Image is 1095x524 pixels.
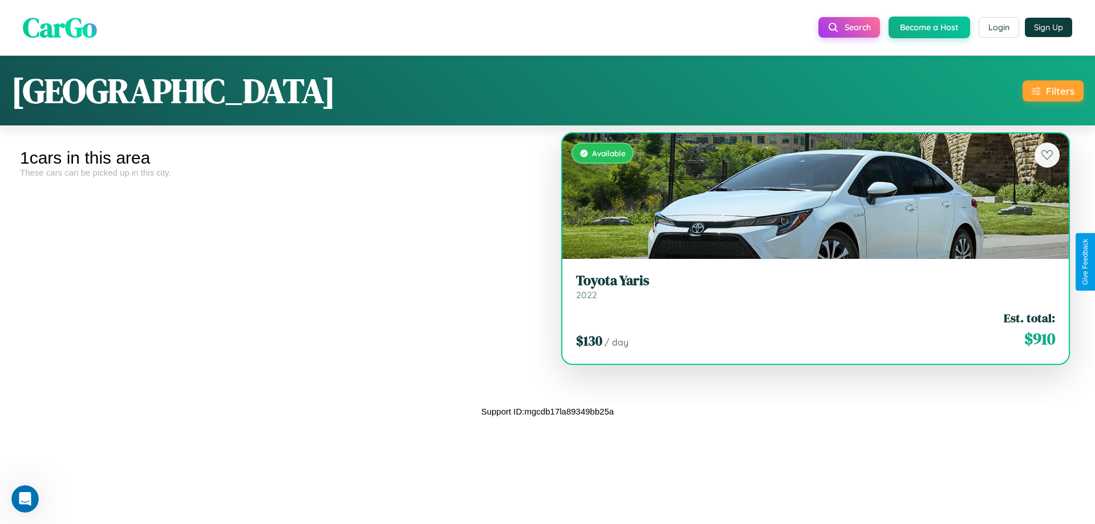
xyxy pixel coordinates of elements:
[605,336,628,348] span: / day
[1024,327,1055,350] span: $ 910
[592,148,626,158] span: Available
[23,9,97,46] span: CarGo
[576,289,597,300] span: 2022
[818,17,880,38] button: Search
[576,331,602,350] span: $ 130
[11,485,39,513] iframe: Intercom live chat
[1023,80,1084,101] button: Filters
[979,17,1019,38] button: Login
[845,22,871,33] span: Search
[576,273,1055,289] h3: Toyota Yaris
[1046,85,1074,97] div: Filters
[20,148,539,168] div: 1 cars in this area
[11,67,335,114] h1: [GEOGRAPHIC_DATA]
[1004,310,1055,326] span: Est. total:
[1081,239,1089,285] div: Give Feedback
[889,17,970,38] button: Become a Host
[20,168,539,177] div: These cars can be picked up in this city.
[1025,18,1072,37] button: Sign Up
[481,404,614,419] p: Support ID: mgcdb17la89349bb25a
[576,273,1055,300] a: Toyota Yaris2022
